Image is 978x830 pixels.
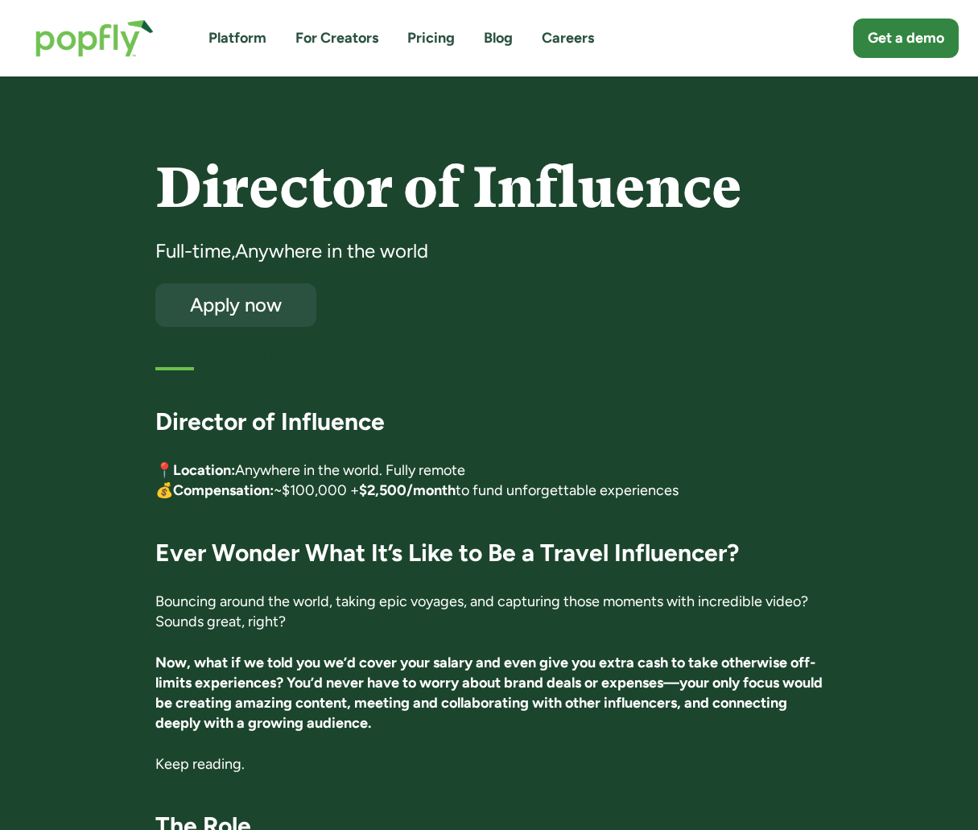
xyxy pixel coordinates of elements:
[484,28,513,48] a: Blog
[155,592,823,632] p: Bouncing around the world, taking epic voyages, and capturing those moments with incredible video...
[853,19,959,58] a: Get a demo
[155,538,739,568] strong: Ever Wonder What It’s Like to Be a Travel Influencer?
[170,295,302,315] div: Apply now
[155,283,316,327] a: Apply now
[155,346,229,366] h5: First listed:
[19,3,170,73] a: home
[407,28,455,48] a: Pricing
[235,238,428,264] div: Anywhere in the world
[295,28,378,48] a: For Creators
[155,460,823,501] p: 📍 Anywhere in the world. Fully remote 💰 ~$100,000 + to fund unforgettable experiences
[208,28,266,48] a: Platform
[359,481,456,499] strong: $2,500/month
[155,157,823,219] h4: Director of Influence
[231,238,235,264] div: ,
[155,238,231,264] div: Full-time
[243,346,823,366] div: [DATE]
[155,654,823,733] strong: Now, what if we told you we’d cover your salary and even give you extra cash to take otherwise of...
[173,461,235,479] strong: Location:
[155,407,385,436] strong: Director of Influence
[868,28,944,48] div: Get a demo
[542,28,594,48] a: Careers
[173,481,274,499] strong: Compensation:
[155,754,823,774] p: Keep reading.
